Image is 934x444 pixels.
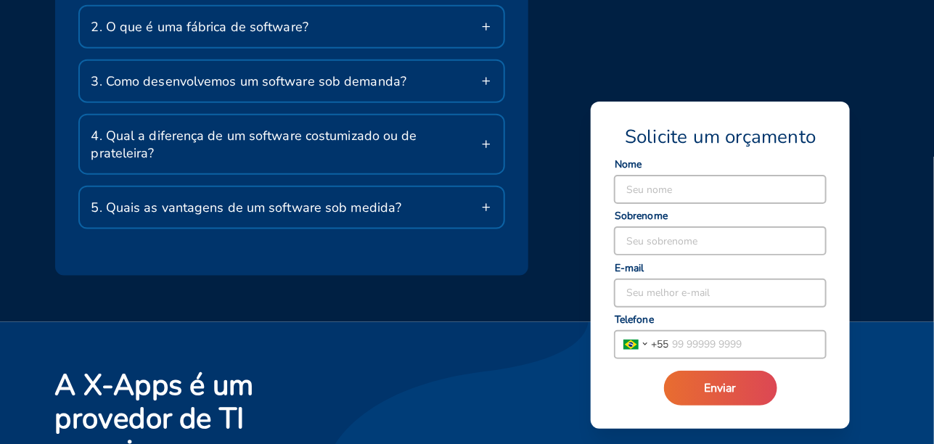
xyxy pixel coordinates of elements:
span: 5. Quais as vantagens de um software sob medida? [91,199,402,216]
span: + 55 [651,337,668,352]
span: 2. O que é uma fábrica de software? [91,18,309,36]
input: 99 99999 9999 [668,331,826,358]
span: 3. Como desenvolvemos um software sob demanda? [91,73,407,90]
span: Enviar [705,380,737,396]
span: Solicite um orçamento [625,125,816,149]
input: Seu sobrenome [615,227,826,255]
span: 4. Qual a diferença de um software costumizado ou de prateleira? [91,127,481,162]
input: Seu melhor e-mail [615,279,826,307]
input: Seu nome [615,176,826,203]
button: Enviar [664,371,777,406]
